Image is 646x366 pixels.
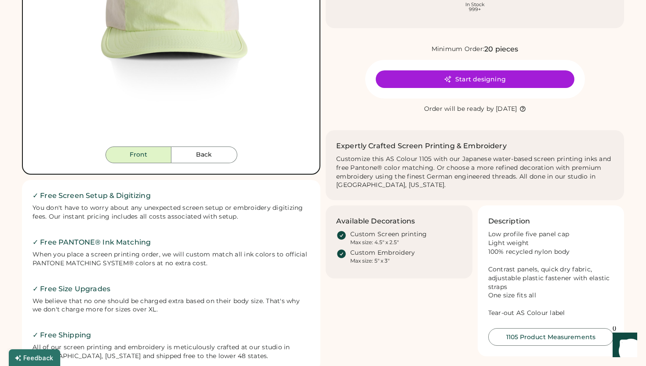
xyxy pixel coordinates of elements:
[33,297,310,315] div: We believe that no one should be charged extra based on their body size. That's why we don't char...
[336,216,415,227] h3: Available Decorations
[33,284,310,294] h2: ✓ Free Size Upgrades
[350,257,389,264] div: Max size: 5" x 3"
[424,105,494,113] div: Order will be ready by
[33,330,310,340] h2: ✓ Free Shipping
[604,326,642,364] iframe: Front Chat
[336,141,507,151] h2: Expertly Crafted Screen Printing & Embroidery
[340,2,610,12] div: In Stock 999+
[488,230,614,318] div: Low profile five panel cap Light weight 100% recycled nylon body Contrast panels, quick dry fabri...
[488,216,530,227] h3: Description
[432,45,485,54] div: Minimum Order:
[33,250,310,268] div: When you place a screen printing order, we will custom match all ink colors to official PANTONE M...
[496,105,517,113] div: [DATE]
[33,343,310,361] div: All of our screen printing and embroidery is meticulously crafted at our studio in [GEOGRAPHIC_DA...
[488,328,614,346] button: 1105 Product Measurements
[105,146,171,163] button: Front
[171,146,237,163] button: Back
[484,44,518,55] div: 20 pieces
[350,230,427,239] div: Custom Screen printing
[33,237,310,248] h2: ✓ Free PANTONE® Ink Matching
[350,249,415,257] div: Custom Embroidery
[33,190,310,201] h2: ✓ Free Screen Setup & Digitizing
[350,239,399,246] div: Max size: 4.5" x 2.5"
[336,155,613,190] div: Customize this AS Colour 1105 with our Japanese water-based screen printing inks and free Pantone...
[376,70,574,88] button: Start designing
[33,204,310,221] div: You don't have to worry about any unexpected screen setup or embroidery digitizing fees. Our inst...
